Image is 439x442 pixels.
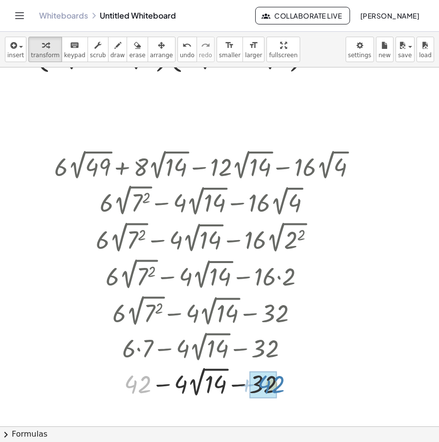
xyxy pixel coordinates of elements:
span: redo [199,52,212,59]
span: settings [348,52,372,59]
button: Collaborate Live [255,7,350,24]
span: draw [110,52,125,59]
i: undo [182,40,192,51]
button: format_sizelarger [242,37,264,62]
span: insert [7,52,24,59]
button: load [417,37,434,62]
button: scrub [88,37,109,62]
span: [PERSON_NAME] [360,11,419,20]
button: [PERSON_NAME] [352,7,427,24]
span: Collaborate Live [263,11,342,20]
button: undoundo [177,37,197,62]
button: keyboardkeypad [62,37,88,62]
span: load [419,52,432,59]
button: settings [346,37,374,62]
span: smaller [219,52,241,59]
span: keypad [64,52,86,59]
span: fullscreen [269,52,297,59]
button: save [395,37,415,62]
button: new [376,37,394,62]
button: erase [127,37,148,62]
span: save [398,52,412,59]
button: insert [5,37,26,62]
i: format_size [225,40,234,51]
a: Whiteboards [39,11,88,21]
span: larger [245,52,262,59]
i: keyboard [70,40,79,51]
i: format_size [249,40,258,51]
button: arrange [148,37,176,62]
button: redoredo [197,37,215,62]
span: scrub [90,52,106,59]
button: transform [28,37,62,62]
button: format_sizesmaller [217,37,243,62]
button: fullscreen [266,37,300,62]
button: Toggle navigation [12,8,27,23]
span: new [378,52,391,59]
i: redo [201,40,210,51]
span: erase [129,52,145,59]
span: undo [180,52,195,59]
button: draw [108,37,128,62]
span: arrange [150,52,173,59]
span: transform [31,52,60,59]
